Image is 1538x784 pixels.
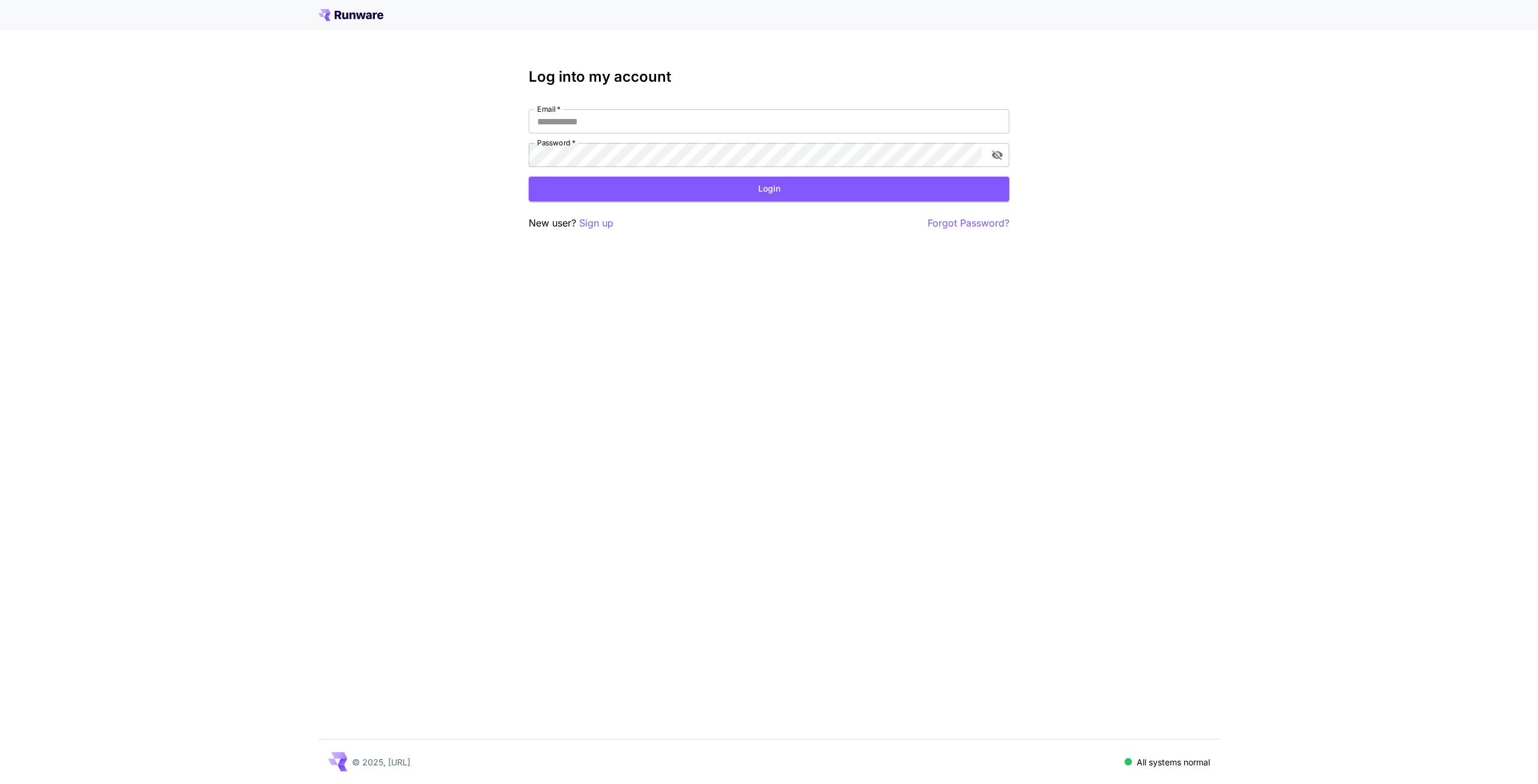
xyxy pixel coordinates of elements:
button: Login [529,177,1009,201]
p: New user? [529,216,613,231]
h3: Log into my account [529,68,1009,85]
label: Password [537,138,576,148]
button: toggle password visibility [986,144,1008,166]
button: Forgot Password? [928,216,1009,231]
p: © 2025, [URL] [352,756,410,768]
label: Email [537,104,561,114]
button: Sign up [579,216,613,231]
p: All systems normal [1137,756,1210,768]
